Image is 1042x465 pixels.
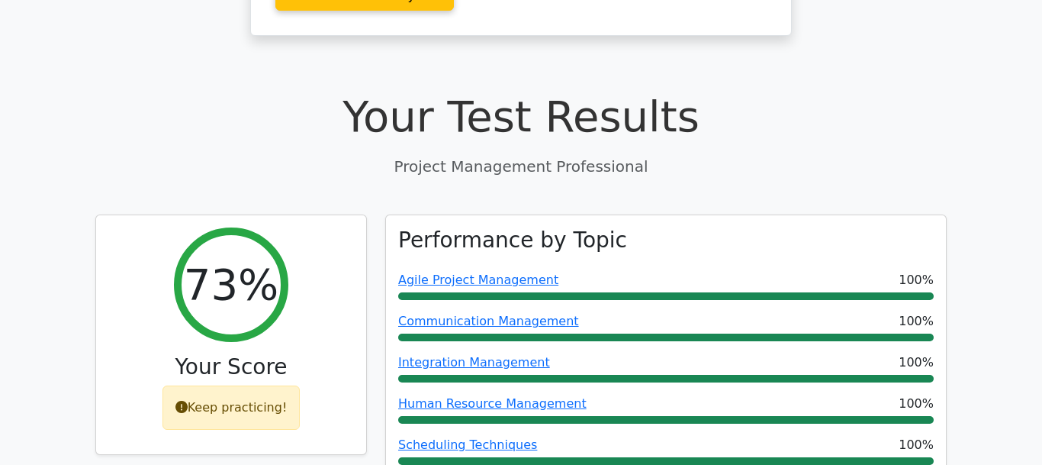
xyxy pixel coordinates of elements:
[95,91,947,142] h1: Your Test Results
[899,354,934,372] span: 100%
[398,228,627,253] h3: Performance by Topic
[108,354,354,380] h3: Your Score
[398,438,537,452] a: Scheduling Techniques
[398,314,579,328] a: Communication Management
[899,271,934,289] span: 100%
[899,395,934,413] span: 100%
[162,386,301,430] div: Keep practicing!
[899,312,934,331] span: 100%
[398,273,558,287] a: Agile Project Management
[184,259,278,310] h2: 73%
[899,436,934,454] span: 100%
[398,355,550,370] a: Integration Management
[398,396,587,411] a: Human Resource Management
[95,155,947,178] p: Project Management Professional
